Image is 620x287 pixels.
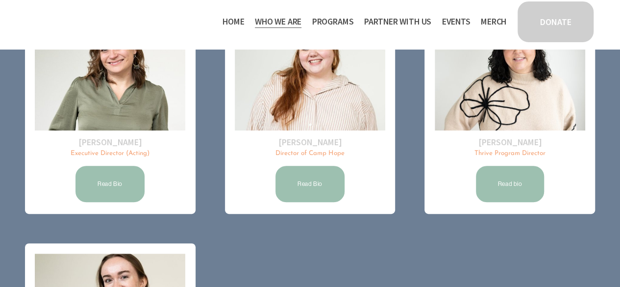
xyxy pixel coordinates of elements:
[364,15,431,29] span: Partner With Us
[312,14,354,29] a: folder dropdown
[481,14,506,29] a: Merch
[35,149,185,158] p: Executive Director (Acting)
[435,149,585,158] p: Thrive Program Director
[35,136,185,148] h2: [PERSON_NAME]
[223,14,244,29] a: Home
[442,14,470,29] a: Events
[255,14,301,29] a: folder dropdown
[312,15,354,29] span: Programs
[474,164,546,204] a: Read bio
[235,149,385,158] p: Director of Camp Hope
[274,164,346,204] a: Read Bio
[235,136,385,148] h2: [PERSON_NAME]
[364,14,431,29] a: folder dropdown
[255,15,301,29] span: Who We Are
[74,164,146,204] a: Read Bio
[435,136,585,148] h2: [PERSON_NAME]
